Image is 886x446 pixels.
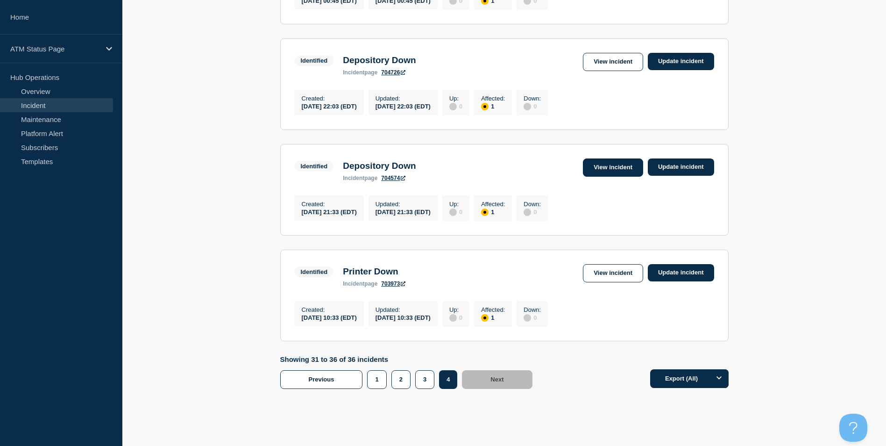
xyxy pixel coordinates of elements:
[376,208,431,216] div: [DATE] 21:33 (EDT)
[367,370,386,389] button: 1
[449,102,462,110] div: 0
[10,45,100,53] p: ATM Status Page
[439,370,457,389] button: 4
[524,314,531,322] div: disabled
[650,369,729,388] button: Export (All)
[302,95,357,102] p: Created :
[295,55,334,66] span: Identified
[381,175,405,181] a: 704574
[648,264,714,281] a: Update incident
[449,209,457,216] div: disabled
[839,414,867,442] iframe: Help Scout Beacon - Open
[524,95,541,102] p: Down :
[343,175,377,181] p: page
[524,313,541,322] div: 0
[449,313,462,322] div: 0
[343,266,405,277] h3: Printer Down
[524,208,541,216] div: 0
[295,266,334,277] span: Identified
[343,161,416,171] h3: Depository Down
[302,306,357,313] p: Created :
[343,175,364,181] span: incident
[280,370,363,389] button: Previous
[391,370,411,389] button: 2
[481,102,505,110] div: 1
[481,209,489,216] div: affected
[490,376,503,383] span: Next
[583,53,643,71] a: View incident
[376,313,431,321] div: [DATE] 10:33 (EDT)
[302,208,357,216] div: [DATE] 21:33 (EDT)
[449,201,462,208] p: Up :
[449,314,457,322] div: disabled
[481,201,505,208] p: Affected :
[376,95,431,102] p: Updated :
[481,314,489,322] div: affected
[481,208,505,216] div: 1
[524,306,541,313] p: Down :
[524,102,541,110] div: 0
[343,69,364,76] span: incident
[381,281,405,287] a: 703973
[648,158,714,176] a: Update incident
[481,306,505,313] p: Affected :
[309,376,334,383] span: Previous
[449,95,462,102] p: Up :
[295,161,334,172] span: Identified
[583,158,643,177] a: View incident
[343,69,377,76] p: page
[343,55,416,65] h3: Depository Down
[343,281,377,287] p: page
[648,53,714,70] a: Update incident
[302,313,357,321] div: [DATE] 10:33 (EDT)
[415,370,434,389] button: 3
[524,209,531,216] div: disabled
[449,208,462,216] div: 0
[376,201,431,208] p: Updated :
[583,264,643,282] a: View incident
[481,313,505,322] div: 1
[524,201,541,208] p: Down :
[524,103,531,110] div: disabled
[343,281,364,287] span: incident
[280,355,537,363] p: Showing 31 to 36 of 36 incidents
[462,370,532,389] button: Next
[381,69,405,76] a: 704726
[481,95,505,102] p: Affected :
[710,369,729,388] button: Options
[302,201,357,208] p: Created :
[449,306,462,313] p: Up :
[376,102,431,110] div: [DATE] 22:03 (EDT)
[302,102,357,110] div: [DATE] 22:03 (EDT)
[449,103,457,110] div: disabled
[376,306,431,313] p: Updated :
[481,103,489,110] div: affected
